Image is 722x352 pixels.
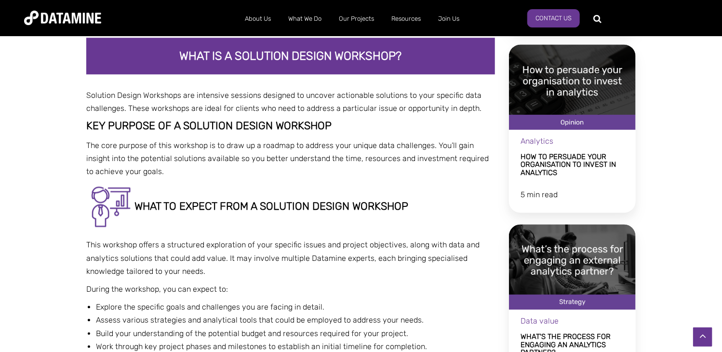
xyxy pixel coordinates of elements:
span: Explore the specific goals and challenges you are facing in detail. [96,302,324,311]
strong: Key purpose of a Solution Design Workshop [86,119,332,132]
span: The core purpose of this workshop is to draw up a roadmap to address your unique data challenges.... [86,141,489,176]
a: What We Do [280,6,331,31]
a: Join Us [430,6,468,31]
img: Datamine [24,11,101,25]
span: This workshop offers a structured exploration of your specific issues and project objectives, alo... [86,240,480,275]
h2: What is a solution design workshop? [94,50,488,62]
span: Analytics [521,136,553,146]
span: Data value [521,316,559,325]
span: Assess various strategies and analytical tools that could be employed to address your needs. [96,315,424,325]
strong: What to expect from a Solution Design Workshop [86,200,408,213]
span: During the workshop, you can expect to: [86,284,228,294]
span: Solution Design Workshops are intensive sessions designed to uncover actionable solutions to your... [86,91,481,113]
a: Contact Us [527,9,580,27]
a: Resources [383,6,430,31]
span: Build your understanding of the potential budget and resources required for your project. [96,329,408,338]
a: Our Projects [331,6,383,31]
img: Workshop [86,183,134,231]
span: Work through key project phases and milestones to establish an initial timeline for completion. [96,342,427,351]
a: About Us [237,6,280,31]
